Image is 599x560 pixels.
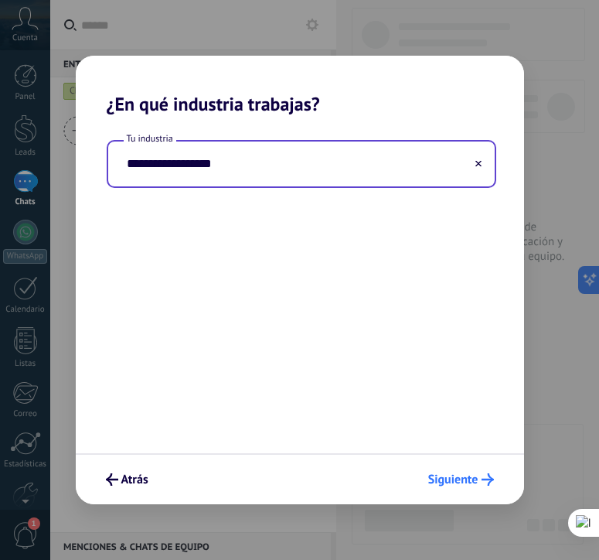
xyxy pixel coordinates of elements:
button: Atrás [99,466,155,493]
span: Atrás [121,474,148,485]
h2: ¿En qué industria trabajas? [76,56,524,115]
span: Tu industria [124,132,176,145]
span: Siguiente [428,474,478,485]
button: Siguiente [421,466,501,493]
